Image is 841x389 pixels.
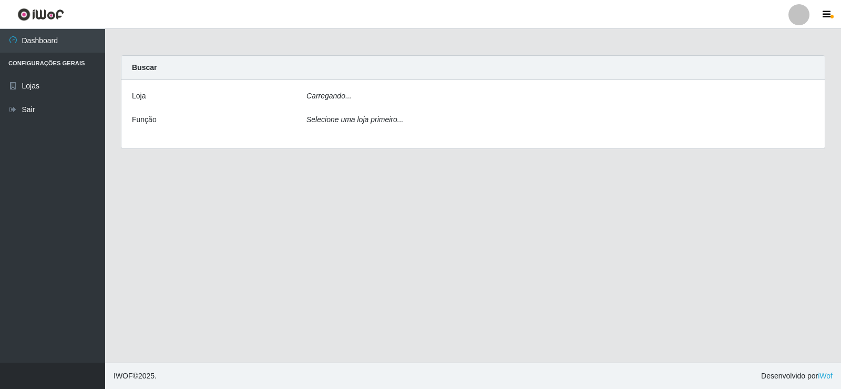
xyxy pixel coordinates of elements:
[114,372,133,380] span: IWOF
[306,92,352,100] i: Carregando...
[132,63,157,72] strong: Buscar
[306,115,403,124] i: Selecione uma loja primeiro...
[132,114,157,125] label: Função
[17,8,64,21] img: CoreUI Logo
[114,371,157,382] span: © 2025 .
[761,371,833,382] span: Desenvolvido por
[818,372,833,380] a: iWof
[132,91,146,102] label: Loja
